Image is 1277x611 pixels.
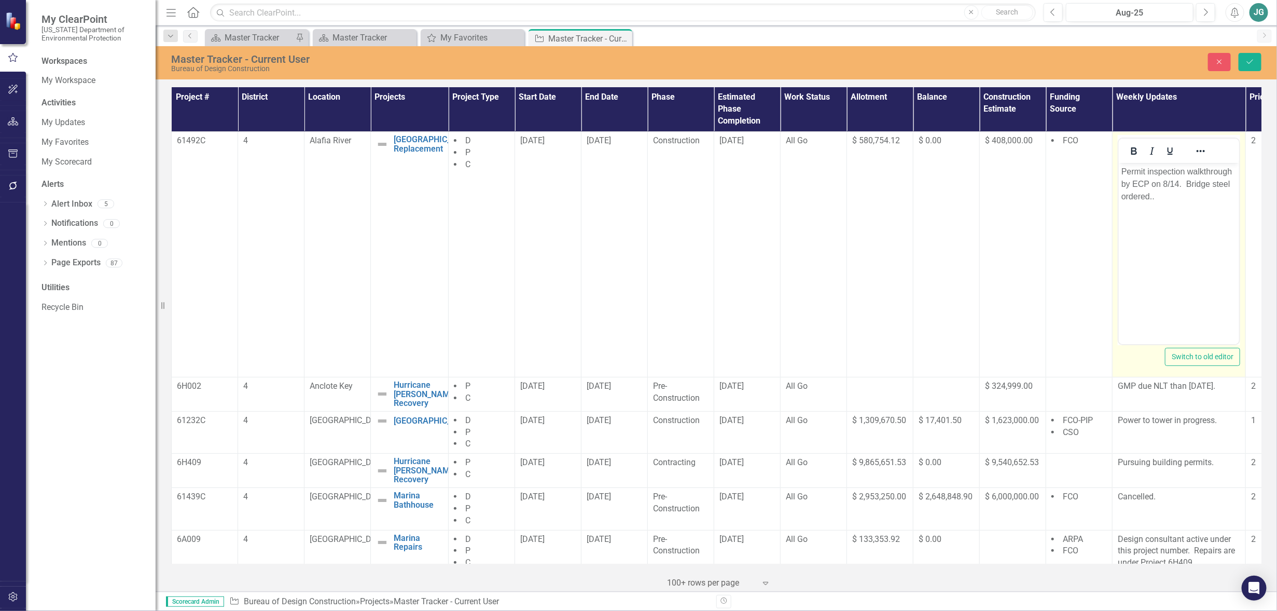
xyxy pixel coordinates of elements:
p: 61439C [177,491,232,503]
span: $ 1,309,670.50 [852,415,906,425]
span: C [465,558,470,567]
span: 4 [243,415,248,425]
span: 4 [243,534,248,544]
img: Not Defined [376,536,388,549]
span: $ 9,540,652.53 [985,457,1039,467]
div: Master Tracker - Current User [171,53,789,65]
span: C [465,515,470,525]
div: Master Tracker - Current User [548,32,630,45]
span: P [465,427,470,437]
span: [DATE] [719,492,744,501]
span: D [465,415,471,425]
div: Open Intercom Messenger [1242,576,1267,601]
p: GMP due NLT than [DATE]. [1118,381,1240,392]
span: Alafia River [310,135,351,145]
span: All Go [786,534,808,544]
span: [DATE] [520,492,545,501]
span: All Go [786,492,808,501]
span: [DATE] [520,135,545,145]
span: $ 17,401.50 [919,415,962,425]
a: My Favorites [41,137,145,148]
span: 2 [1251,492,1256,501]
div: 87 [106,259,122,267]
img: Not Defined [376,415,388,427]
span: [GEOGRAPHIC_DATA] [310,534,388,544]
span: CSO [1063,427,1079,437]
span: $ 9,865,651.53 [852,457,906,467]
img: ClearPoint Strategy [5,11,23,30]
a: Bureau of Design Construction [244,596,356,606]
div: Master Tracker [332,31,414,44]
span: 1 [1251,415,1256,425]
div: JG [1250,3,1268,22]
p: Pursuing building permits. [1118,457,1240,469]
span: All Go [786,135,808,145]
span: $ 0.00 [919,135,941,145]
span: 4 [243,135,248,145]
div: » » [229,596,709,608]
div: Master Tracker [225,31,293,44]
a: My Favorites [423,31,522,44]
span: Pre-Construction [653,381,700,403]
span: P [465,457,470,467]
a: Recycle Bin [41,302,145,314]
span: P [465,381,470,391]
span: D [465,492,471,501]
span: 2 [1251,135,1256,145]
img: Not Defined [376,138,388,151]
div: Bureau of Design Construction [171,65,789,73]
span: FCO [1063,492,1078,501]
small: [US_STATE] Department of Environmental Protection [41,25,145,43]
button: Italic [1143,144,1161,158]
span: FCO-PIP [1063,415,1093,425]
span: C [465,159,470,169]
a: Marina Repairs [394,534,443,552]
span: 4 [243,492,248,501]
span: [DATE] [587,534,611,544]
input: Search ClearPoint... [210,4,1036,22]
span: [DATE] [587,135,611,145]
div: 0 [103,219,120,228]
button: Switch to old editor [1165,348,1240,366]
a: Notifications [51,218,98,229]
span: 4 [243,381,248,391]
span: Pre-Construction [653,492,700,513]
span: C [465,469,470,479]
span: [DATE] [719,135,744,145]
span: $ 580,754.12 [852,135,900,145]
span: [GEOGRAPHIC_DATA] [310,415,388,425]
span: $ 324,999.00 [985,381,1033,391]
span: Search [996,8,1018,16]
span: 2 [1251,457,1256,467]
a: Hurricane [PERSON_NAME] Recovery [394,381,456,408]
a: Projects [360,596,390,606]
a: Master Tracker [315,31,414,44]
div: Aug-25 [1070,7,1190,19]
p: Cancelled. [1118,491,1240,503]
span: [DATE] [520,534,545,544]
span: C [465,393,470,403]
a: Hurricane [PERSON_NAME] Recovery [394,457,456,484]
span: [DATE] [719,457,744,467]
a: My Scorecard [41,156,145,168]
span: All Go [786,415,808,425]
span: [DATE] [719,415,744,425]
span: P [465,504,470,513]
div: 0 [91,239,108,248]
span: $ 2,648,848.90 [919,492,973,501]
p: 61232C [177,415,232,427]
iframe: Rich Text Area [1119,163,1239,344]
a: Master Tracker [207,31,293,44]
span: Anclote Key [310,381,353,391]
span: D [465,135,471,145]
p: 61492C [177,135,232,147]
span: [DATE] [587,492,611,501]
span: $ 2,953,250.00 [852,492,906,501]
span: P [465,546,470,555]
span: Construction [653,135,700,145]
span: P [465,147,470,157]
a: Marina Bathhouse [394,491,443,509]
span: [GEOGRAPHIC_DATA] [310,492,388,501]
span: Construction [653,415,700,425]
